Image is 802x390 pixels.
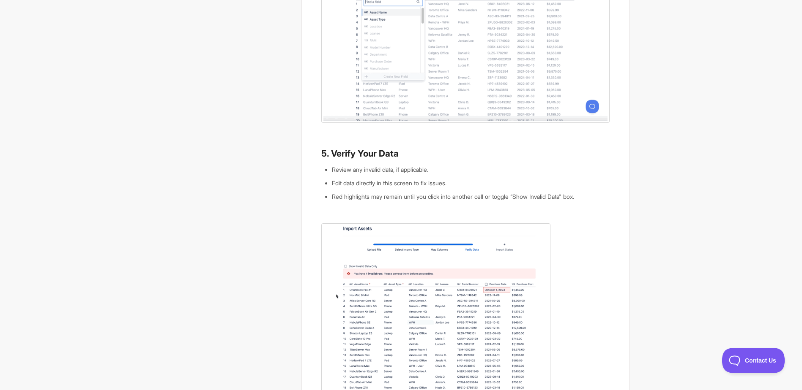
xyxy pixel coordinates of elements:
iframe: Toggle Customer Support [722,348,785,373]
li: Red highlights may remain until you click into another cell or toggle “Show Invalid Data" box. [332,192,609,201]
li: Review any invalid data, if applicable. [332,165,609,174]
h3: 5. Verify Your Data [321,148,609,160]
li: Edit data directly in this screen to fix issues. [332,179,609,188]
